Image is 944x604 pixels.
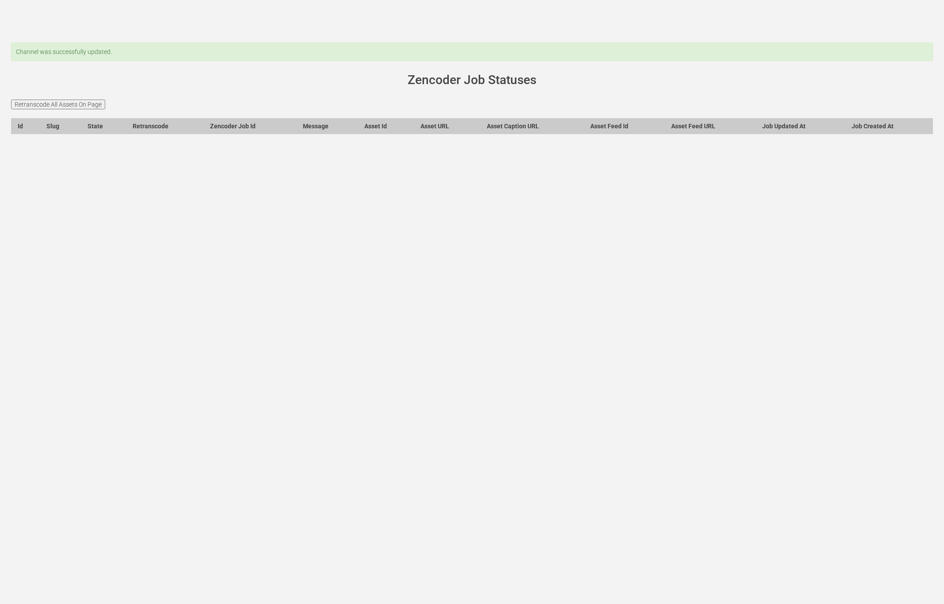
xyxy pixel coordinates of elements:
[358,118,414,134] th: Asset Id
[203,118,296,134] th: Zencoder Job Id
[11,118,40,134] th: Id
[11,42,933,61] div: Channel was successfully updated.
[11,100,105,109] input: Retranscode All Assets On Page
[414,118,481,134] th: Asset URL
[665,118,756,134] th: Asset Feed URL
[81,118,126,134] th: State
[845,118,933,134] th: Job Created At
[126,118,203,134] th: Retranscode
[584,118,665,134] th: Asset Feed Id
[481,118,584,134] th: Asset Caption URL
[40,118,81,134] th: Slug
[23,73,921,87] h1: Zencoder Job Statuses
[756,118,845,134] th: Job Updated At
[297,118,358,134] th: Message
